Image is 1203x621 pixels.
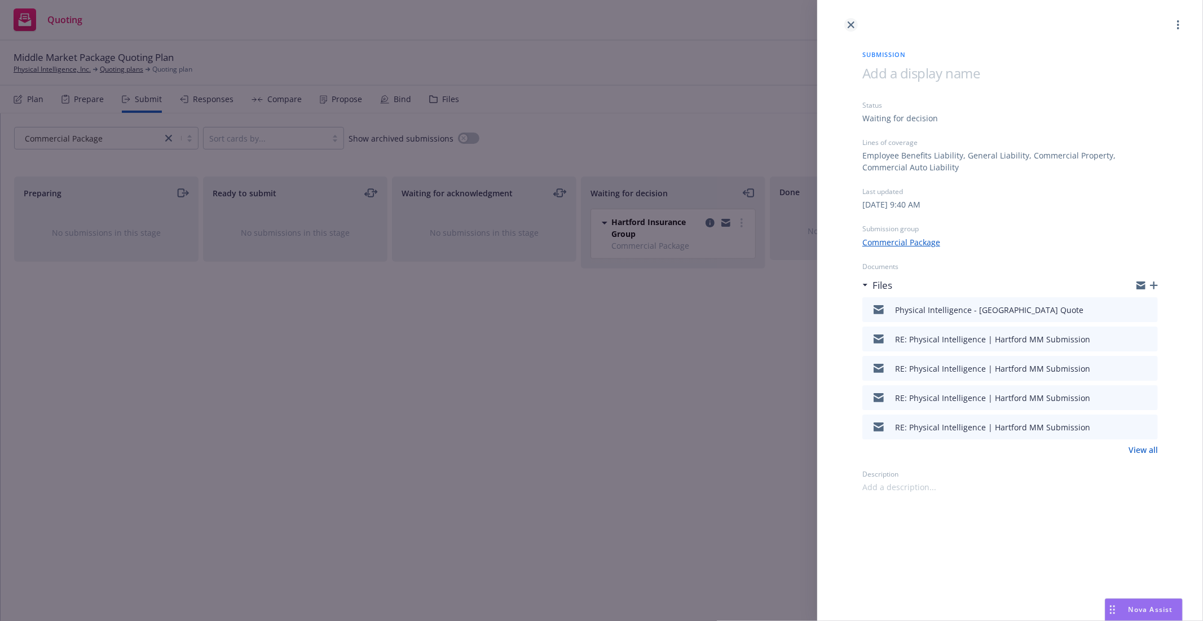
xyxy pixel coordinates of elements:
[1125,420,1134,434] button: download file
[862,50,1158,59] span: Submission
[895,333,1090,345] div: RE: Physical Intelligence | Hartford MM Submission
[862,236,940,248] a: Commercial Package
[862,469,1158,479] div: Description
[1171,18,1185,32] a: more
[862,187,1158,196] div: Last updated
[1125,303,1134,316] button: download file
[1125,362,1134,375] button: download file
[1129,444,1158,456] a: View all
[895,392,1090,404] div: RE: Physical Intelligence | Hartford MM Submission
[895,421,1090,433] div: RE: Physical Intelligence | Hartford MM Submission
[1105,598,1183,621] button: Nova Assist
[1125,391,1134,404] button: download file
[862,100,1158,110] div: Status
[1143,362,1153,375] button: preview file
[1143,391,1153,404] button: preview file
[862,138,1158,147] div: Lines of coverage
[872,278,892,293] h3: Files
[862,278,892,293] div: Files
[895,363,1090,375] div: RE: Physical Intelligence | Hartford MM Submission
[1129,605,1173,614] span: Nova Assist
[862,199,920,210] div: [DATE] 9:40 AM
[862,224,1158,234] div: Submission group
[1143,332,1153,346] button: preview file
[862,262,1158,271] div: Documents
[844,18,858,32] a: close
[862,112,938,124] div: Waiting for decision
[1105,599,1120,620] div: Drag to move
[862,149,1158,173] div: Employee Benefits Liability, General Liability, Commercial Property, Commercial Auto Liability
[895,304,1083,316] div: Physical Intelligence - [GEOGRAPHIC_DATA] Quote
[1125,332,1134,346] button: download file
[1143,420,1153,434] button: preview file
[1143,303,1153,316] button: preview file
